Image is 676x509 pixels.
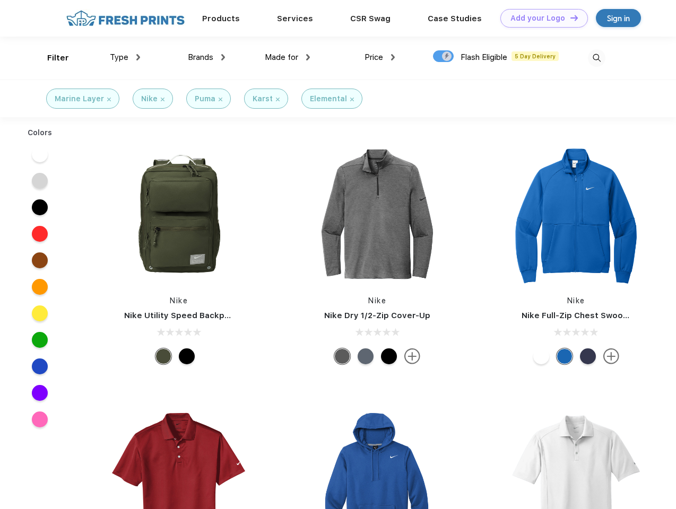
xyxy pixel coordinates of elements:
[170,296,188,305] a: Nike
[265,52,298,62] span: Made for
[391,54,395,60] img: dropdown.png
[404,348,420,364] img: more.svg
[107,98,111,101] img: filter_cancel.svg
[570,15,578,21] img: DT
[381,348,397,364] div: Black
[188,52,213,62] span: Brands
[306,54,310,60] img: dropdown.png
[580,348,596,364] div: Midnight Navy
[512,51,559,61] span: 5 Day Delivery
[108,144,249,285] img: func=resize&h=266
[567,296,585,305] a: Nike
[253,93,273,104] div: Karst
[277,14,313,23] a: Services
[334,348,350,364] div: Black Heather
[310,93,347,104] div: Elemental
[368,296,386,305] a: Nike
[607,12,630,24] div: Sign in
[533,348,549,364] div: White
[136,54,140,60] img: dropdown.png
[124,311,239,320] a: Nike Utility Speed Backpack
[461,52,507,62] span: Flash Eligible
[161,98,164,101] img: filter_cancel.svg
[557,348,573,364] div: Royal
[307,144,448,285] img: func=resize&h=266
[110,52,128,62] span: Type
[141,93,158,104] div: Nike
[588,49,605,67] img: desktop_search.svg
[195,93,215,104] div: Puma
[155,348,171,364] div: Cargo Khaki
[47,52,69,64] div: Filter
[350,98,354,101] img: filter_cancel.svg
[365,52,383,62] span: Price
[506,144,647,285] img: func=resize&h=266
[276,98,280,101] img: filter_cancel.svg
[55,93,104,104] div: Marine Layer
[596,9,641,27] a: Sign in
[324,311,430,320] a: Nike Dry 1/2-Zip Cover-Up
[358,348,374,364] div: Navy Heather
[179,348,195,364] div: Black
[522,311,663,320] a: Nike Full-Zip Chest Swoosh Jacket
[603,348,619,364] img: more.svg
[510,14,565,23] div: Add your Logo
[202,14,240,23] a: Products
[221,54,225,60] img: dropdown.png
[350,14,391,23] a: CSR Swag
[63,9,188,28] img: fo%20logo%202.webp
[219,98,222,101] img: filter_cancel.svg
[20,127,60,138] div: Colors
